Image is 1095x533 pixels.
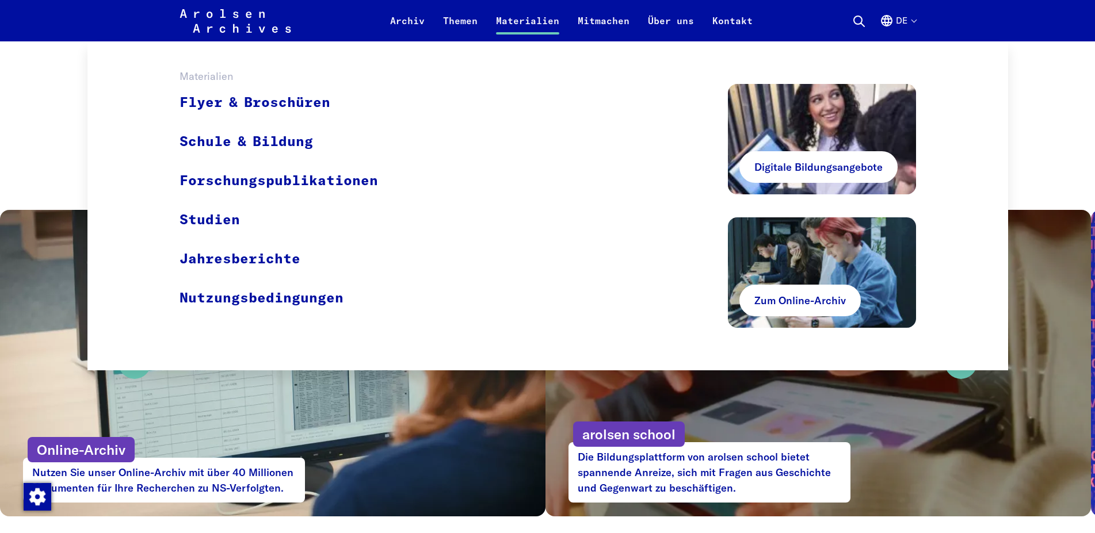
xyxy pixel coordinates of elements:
p: Online-Archiv [28,437,135,462]
a: Studien [180,201,393,240]
p: Die Bildungsplattform von arolsen school bietet spannende Anreize, sich mit Fragen aus Geschichte... [569,442,850,503]
img: Zustimmung ändern [24,483,51,511]
ul: Materialien [180,84,393,328]
button: Deutsch, Sprachauswahl [880,14,916,41]
span: Digitale Bildungsangebote [754,159,883,175]
a: Archiv [381,14,434,41]
a: Flyer & Broschüren [180,84,393,122]
a: Forschungspublikationen [180,162,393,201]
nav: Primär [381,7,762,34]
a: Schule & Bildung [180,122,393,162]
span: Zum Online-Archiv [754,293,846,308]
a: Über uns [639,14,703,41]
a: Themen [434,14,487,41]
a: Kontakt [703,14,762,41]
a: Jahresberichte [180,240,393,279]
a: Nutzungsbedingungen [180,279,393,317]
a: Zum Online-Archiv [739,285,861,316]
a: Mitmachen [569,14,639,41]
div: Zustimmung ändern [23,482,51,510]
p: Nutzen Sie unser Online-Archiv mit über 40 Millionen Dokumenten für Ihre Recherchen zu NS-Verfolg... [23,458,305,503]
a: Materialien [487,14,569,41]
a: Digitale Bildungsangebote [739,151,898,183]
p: arolsen school [573,421,685,447]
